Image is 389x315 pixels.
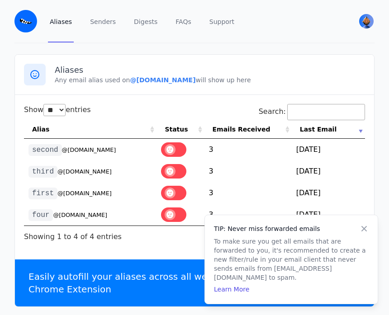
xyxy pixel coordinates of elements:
[358,13,375,29] button: User menu
[359,14,374,28] img: jijidirth's Avatar
[62,146,116,153] small: @[DOMAIN_NAME]
[214,237,369,282] p: To make sure you get all emails that are forwarded to you, it's recommended to create a new filte...
[53,212,107,218] small: @[DOMAIN_NAME]
[204,139,292,160] td: 3
[214,286,249,293] a: Learn More
[14,10,37,33] img: Email Monster
[24,120,157,139] th: Alias: activate to sort column ascending
[28,166,57,178] code: third
[292,204,365,226] td: [DATE]
[292,182,365,204] td: [DATE]
[55,65,365,75] h3: Aliases
[292,160,365,182] td: [DATE]
[130,76,195,84] b: @[DOMAIN_NAME]
[28,188,57,199] code: first
[28,270,280,296] p: Easily autofill your aliases across all websites with our Chrome Extension
[214,224,369,233] h4: TIP: Never miss forwarded emails
[292,139,365,160] td: [DATE]
[28,209,53,221] code: four
[204,204,292,226] td: 3
[24,105,91,114] label: Show entries
[57,190,112,197] small: @[DOMAIN_NAME]
[259,107,365,116] label: Search:
[43,104,66,116] select: Showentries
[57,168,112,175] small: @[DOMAIN_NAME]
[204,160,292,182] td: 3
[24,226,122,242] div: Showing 1 to 4 of 4 entries
[157,120,204,139] th: Status: activate to sort column ascending
[287,104,365,120] input: Search:
[55,75,365,85] p: Any email alias used on will show up here
[292,120,365,139] th: Last Email: activate to sort column ascending
[204,120,292,139] th: Emails Received: activate to sort column ascending
[204,182,292,204] td: 3
[28,144,62,156] code: second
